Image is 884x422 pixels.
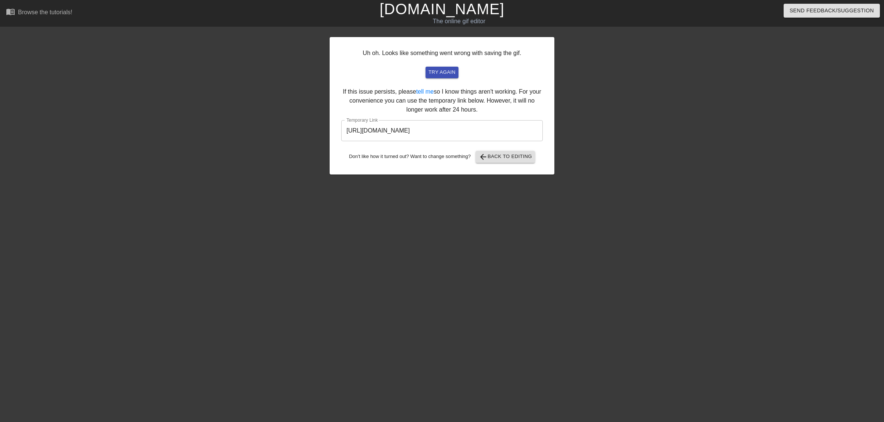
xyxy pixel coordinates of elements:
[429,68,455,77] span: try again
[18,9,72,15] div: Browse the tutorials!
[330,37,554,174] div: Uh oh. Looks like something went wrong with saving the gif. If this issue persists, please so I k...
[784,4,880,18] button: Send Feedback/Suggestion
[299,17,620,26] div: The online gif editor
[416,88,434,95] a: tell me
[790,6,874,15] span: Send Feedback/Suggestion
[426,67,458,78] button: try again
[6,7,72,19] a: Browse the tutorials!
[479,152,532,161] span: Back to Editing
[341,120,543,141] input: bare
[476,151,535,163] button: Back to Editing
[6,7,15,16] span: menu_book
[341,151,543,163] div: Don't like how it turned out? Want to change something?
[379,1,504,17] a: [DOMAIN_NAME]
[479,152,488,161] span: arrow_back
